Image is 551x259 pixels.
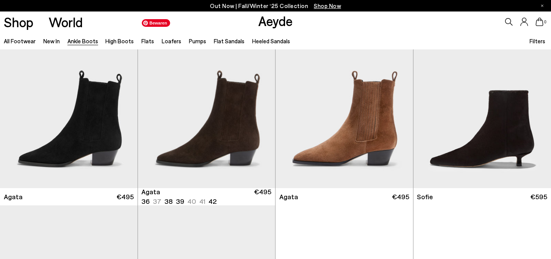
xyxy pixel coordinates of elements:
a: Pumps [189,38,206,44]
img: Agata Suede Ankle Boots [138,15,275,188]
ul: variant [141,197,214,206]
a: Next slide Previous slide [138,15,275,188]
li: 36 [141,197,150,206]
div: 1 / 6 [138,15,275,188]
span: Agata [4,192,23,202]
span: Sofie [417,192,433,202]
a: Flat Sandals [214,38,244,44]
a: Agata 36 37 38 39 40 41 42 €495 [138,188,275,205]
img: Agata Suede Ankle Boots [275,15,413,188]
a: High Boots [105,38,134,44]
a: New In [43,38,60,44]
span: €495 [116,192,134,202]
a: 0 [536,18,543,26]
span: 0 [543,20,547,24]
span: €495 [254,187,271,206]
span: €495 [392,192,409,202]
span: Navigate to /collections/new-in [314,2,341,9]
li: 42 [208,197,216,206]
a: Aeyde [258,13,293,29]
span: €595 [530,192,547,202]
a: World [49,15,83,29]
li: 39 [176,197,184,206]
span: Agata [279,192,298,202]
a: Loafers [162,38,181,44]
span: Filters [530,38,545,44]
a: Flats [141,38,154,44]
span: Bewaren [142,19,170,27]
span: Agata [141,187,160,197]
a: Heeled Sandals [252,38,290,44]
a: Agata €495 [275,188,413,205]
a: Shop [4,15,33,29]
p: Out Now | Fall/Winter ‘25 Collection [210,1,341,11]
a: Ankle Boots [67,38,98,44]
a: All Footwear [4,38,36,44]
li: 38 [164,197,173,206]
